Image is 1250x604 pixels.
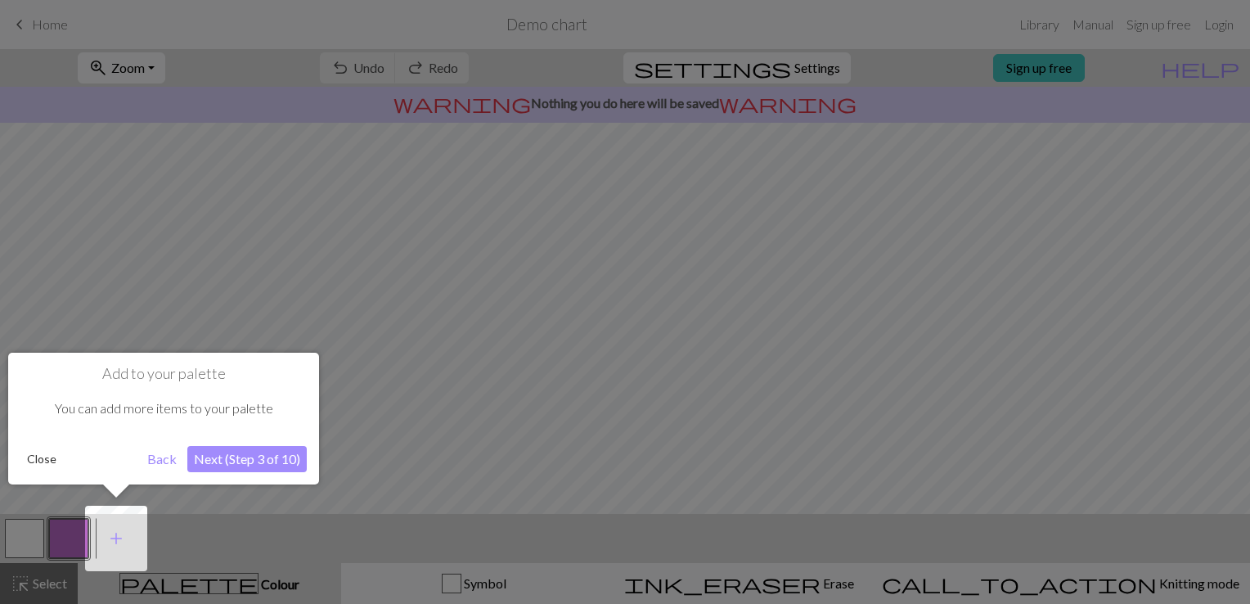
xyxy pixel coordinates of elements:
div: Add to your palette [8,353,319,485]
h1: Add to your palette [20,365,307,383]
button: Next (Step 3 of 10) [187,446,307,472]
button: Close [20,447,63,471]
button: Back [141,446,183,472]
div: You can add more items to your palette [20,383,307,434]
